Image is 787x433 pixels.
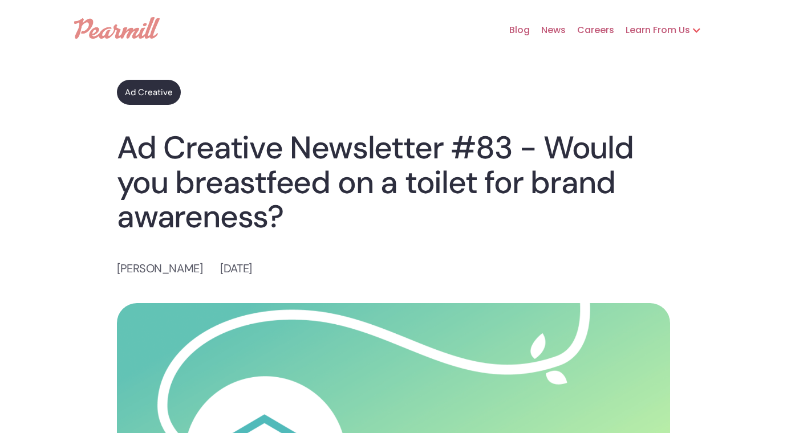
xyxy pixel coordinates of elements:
a: Blog [498,12,530,48]
a: News [530,12,566,48]
p: [DATE] [220,260,251,277]
div: Learn From Us [614,23,690,37]
h1: Ad Creative Newsletter #83 - Would you breastfeed on a toilet for brand awareness? [117,130,670,234]
div: Learn From Us [614,12,713,48]
p: [PERSON_NAME] [117,260,202,277]
a: Careers [566,12,614,48]
a: Ad Creative [117,80,181,105]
